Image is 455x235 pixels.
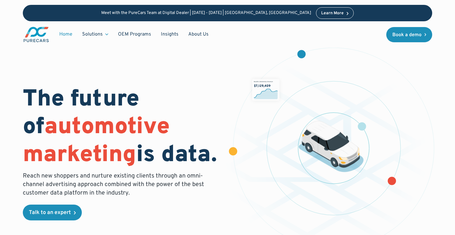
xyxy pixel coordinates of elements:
a: Book a demo [386,27,432,42]
a: main [23,26,50,43]
div: Talk to an expert [29,210,71,216]
div: Learn More [321,11,344,16]
a: OEM Programs [113,29,156,40]
a: Home [54,29,77,40]
a: Learn More [316,7,354,19]
a: About Us [183,29,214,40]
img: purecars logo [23,26,50,43]
p: Meet with the PureCars Team at Digital Dealer | [DATE] - [DATE] | [GEOGRAPHIC_DATA], [GEOGRAPHIC_... [101,11,311,16]
div: Solutions [77,29,113,40]
a: Insights [156,29,183,40]
img: chart showing monthly dealership revenue of $7m [252,79,279,101]
span: automotive marketing [23,113,170,170]
div: Book a demo [392,33,422,37]
img: illustration of a vehicle [299,121,364,172]
a: Talk to an expert [23,205,82,220]
div: Solutions [82,31,103,38]
p: Reach new shoppers and nurture existing clients through an omni-channel advertising approach comb... [23,172,208,197]
h1: The future of is data. [23,86,220,169]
